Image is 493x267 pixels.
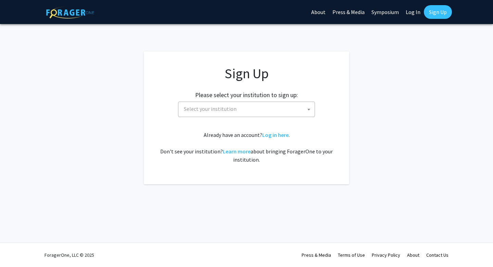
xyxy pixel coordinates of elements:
[424,5,452,19] a: Sign Up
[157,131,336,164] div: Already have an account? . Don't see your institution? about bringing ForagerOne to your institut...
[223,148,251,155] a: Learn more about bringing ForagerOne to your institution
[338,252,365,258] a: Terms of Use
[178,102,315,117] span: Select your institution
[195,91,298,99] h2: Please select your institution to sign up:
[184,105,237,112] span: Select your institution
[46,7,94,19] img: ForagerOne Logo
[407,252,419,258] a: About
[157,65,336,82] h1: Sign Up
[372,252,400,258] a: Privacy Policy
[45,243,94,267] div: ForagerOne, LLC © 2025
[181,102,315,116] span: Select your institution
[262,131,289,138] a: Log in here
[426,252,448,258] a: Contact Us
[302,252,331,258] a: Press & Media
